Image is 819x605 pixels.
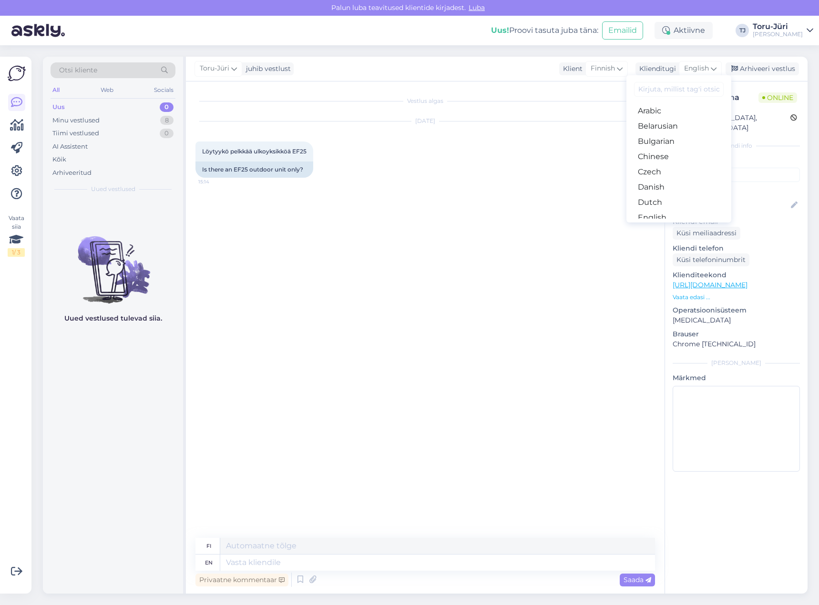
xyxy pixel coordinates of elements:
div: AI Assistent [52,142,88,151]
p: Kliendi nimi [673,186,800,196]
p: Chrome [TECHNICAL_ID] [673,339,800,349]
div: en [205,555,213,571]
div: Is there an EF25 outdoor unit only? [195,161,313,178]
div: Minu vestlused [52,116,100,125]
span: 15:14 [198,178,234,185]
div: Klient [559,64,583,74]
div: [GEOGRAPHIC_DATA], [GEOGRAPHIC_DATA] [676,113,790,133]
div: 0 [160,102,174,112]
div: [DATE] [195,117,655,125]
a: Dutch [626,195,731,210]
div: Klienditugi [635,64,676,74]
input: Lisa tag [673,168,800,182]
div: Aktiivne [655,22,713,39]
p: Uued vestlused tulevad siia. [64,313,162,323]
button: Emailid [602,21,643,40]
a: [URL][DOMAIN_NAME] [673,281,747,289]
div: 0 [160,129,174,138]
span: Toru-Jüri [200,63,229,74]
input: Kirjuta, millist tag'i otsid [634,82,724,97]
img: No chats [43,219,183,305]
div: Toru-Jüri [753,23,803,30]
div: Arhiveeritud [52,168,92,178]
span: English [684,63,709,74]
p: Kliendi email [673,217,800,227]
div: TJ [736,24,749,37]
div: Vestlus algas [195,97,655,105]
div: Uus [52,102,65,112]
div: 8 [160,116,174,125]
p: Brauser [673,329,800,339]
a: Czech [626,164,731,180]
div: Küsi meiliaadressi [673,227,740,240]
p: Märkmed [673,373,800,383]
p: [MEDICAL_DATA] [673,315,800,325]
a: English [626,210,731,225]
span: Saada [624,575,651,584]
span: Uued vestlused [91,185,135,193]
p: Operatsioonisüsteem [673,305,800,315]
p: Klienditeekond [673,270,800,280]
a: Chinese [626,149,731,164]
div: 1 / 3 [8,248,25,257]
div: Socials [152,84,175,96]
input: Lisa nimi [673,200,789,211]
a: Arabic [626,103,731,119]
div: Arhiveeri vestlus [726,62,799,75]
div: All [51,84,61,96]
a: Toru-Jüri[PERSON_NAME] [753,23,813,38]
div: Küsi telefoninumbrit [673,253,749,266]
span: Online [758,92,797,103]
a: Belarusian [626,119,731,134]
div: Privaatne kommentaar [195,574,288,586]
span: Löytyykö pelkkää ulkoyksikköä EF25 [202,148,307,155]
p: Vaata edasi ... [673,293,800,302]
p: Kliendi tag'id [673,156,800,166]
div: Kliendi info [673,141,800,150]
div: Tiimi vestlused [52,129,99,138]
span: Luba [466,3,488,12]
span: Otsi kliente [59,65,97,75]
div: Proovi tasuta juba täna: [491,25,598,36]
div: fi [206,538,211,554]
div: Kõik [52,155,66,164]
div: [PERSON_NAME] [673,359,800,367]
a: Bulgarian [626,134,731,149]
div: Vaata siia [8,214,25,257]
span: Finnish [591,63,615,74]
b: Uus! [491,26,509,35]
p: Kliendi telefon [673,243,800,253]
a: Danish [626,180,731,195]
div: juhib vestlust [242,64,291,74]
div: Web [99,84,115,96]
img: Askly Logo [8,64,26,82]
div: [PERSON_NAME] [753,30,803,38]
